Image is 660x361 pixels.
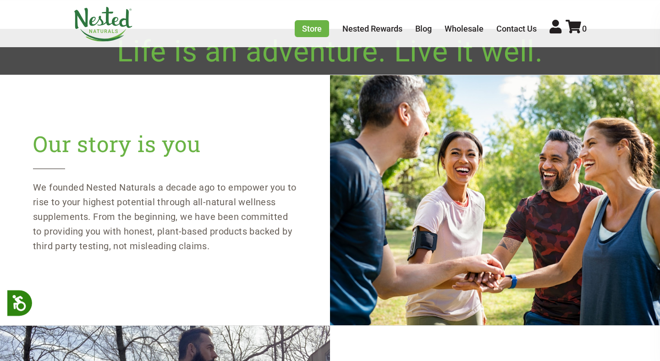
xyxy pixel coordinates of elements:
img: Our story is you [330,75,660,325]
p: We founded Nested Naturals a decade ago to empower you to rise to your highest potential through ... [33,180,297,253]
h2: Our story is you [33,130,297,169]
a: Store [295,20,329,37]
a: 0 [566,24,587,33]
span: 0 [582,24,587,33]
img: Nested Naturals [73,7,133,42]
a: Contact Us [496,24,537,33]
a: Wholesale [445,24,484,33]
a: Blog [415,24,432,33]
a: Nested Rewards [342,24,402,33]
